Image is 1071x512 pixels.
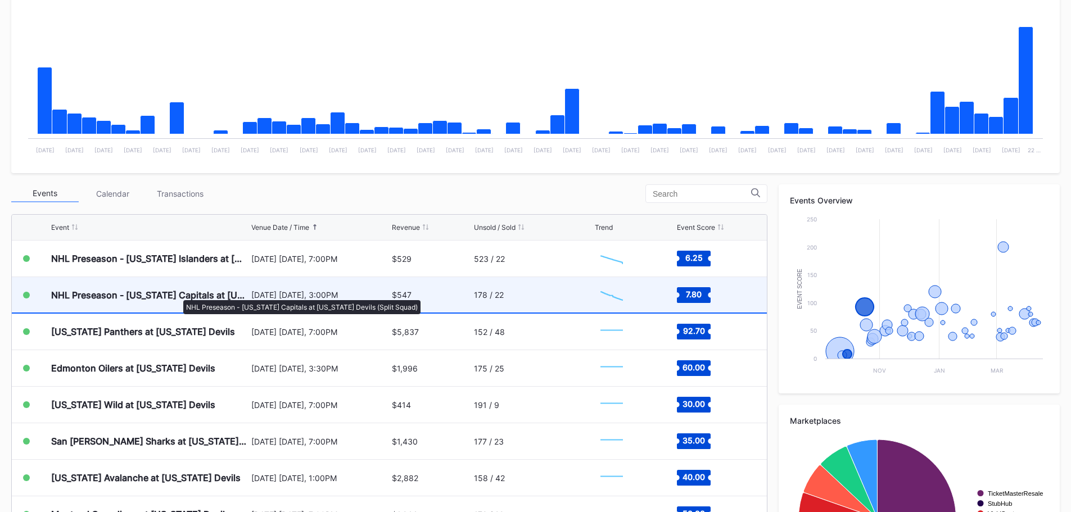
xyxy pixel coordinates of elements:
[563,147,581,153] text: [DATE]
[768,147,787,153] text: [DATE]
[241,147,259,153] text: [DATE]
[807,216,817,223] text: 250
[653,189,751,198] input: Search
[79,185,146,202] div: Calendar
[474,290,504,300] div: 178 / 22
[686,289,702,298] text: 7.80
[417,147,435,153] text: [DATE]
[973,147,991,153] text: [DATE]
[991,367,1004,374] text: Mar
[685,253,702,262] text: 6.25
[153,147,171,153] text: [DATE]
[36,147,55,153] text: [DATE]
[595,281,629,309] svg: Chart title
[595,318,629,346] svg: Chart title
[709,147,727,153] text: [DATE]
[534,147,552,153] text: [DATE]
[392,254,412,264] div: $529
[474,223,516,232] div: Unsold / Sold
[474,473,505,483] div: 158 / 42
[738,147,757,153] text: [DATE]
[358,147,377,153] text: [DATE]
[51,326,235,337] div: [US_STATE] Panthers at [US_STATE] Devils
[826,147,845,153] text: [DATE]
[595,464,629,492] svg: Chart title
[943,147,962,153] text: [DATE]
[592,147,611,153] text: [DATE]
[51,399,215,410] div: [US_STATE] Wild at [US_STATE] Devils
[392,437,418,446] div: $1,430
[807,300,817,306] text: 100
[914,147,933,153] text: [DATE]
[683,472,705,482] text: 40.00
[683,399,705,409] text: 30.00
[251,473,390,483] div: [DATE] [DATE], 1:00PM
[392,327,419,337] div: $5,837
[474,400,499,410] div: 191 / 9
[934,367,945,374] text: Jan
[475,147,494,153] text: [DATE]
[873,367,886,374] text: Nov
[387,147,406,153] text: [DATE]
[251,290,390,300] div: [DATE] [DATE], 3:00PM
[595,244,629,273] svg: Chart title
[211,147,230,153] text: [DATE]
[474,327,505,337] div: 152 / 48
[51,223,69,232] div: Event
[595,354,629,382] svg: Chart title
[595,391,629,419] svg: Chart title
[810,327,817,334] text: 50
[504,147,523,153] text: [DATE]
[251,437,390,446] div: [DATE] [DATE], 7:00PM
[790,416,1049,425] div: Marketplaces
[51,289,248,301] div: NHL Preseason - [US_STATE] Capitals at [US_STATE] Devils (Split Squad)
[51,363,215,374] div: Edmonton Oilers at [US_STATE] Devils
[1028,147,1041,153] text: 22 …
[650,147,669,153] text: [DATE]
[51,472,241,483] div: [US_STATE] Avalanche at [US_STATE] Devils
[270,147,288,153] text: [DATE]
[856,147,874,153] text: [DATE]
[329,147,347,153] text: [DATE]
[474,254,505,264] div: 523 / 22
[392,364,418,373] div: $1,996
[300,147,318,153] text: [DATE]
[474,364,504,373] div: 175 / 25
[1002,147,1020,153] text: [DATE]
[790,196,1049,205] div: Events Overview
[392,400,411,410] div: $414
[182,147,201,153] text: [DATE]
[251,254,390,264] div: [DATE] [DATE], 7:00PM
[474,437,504,446] div: 177 / 23
[446,147,464,153] text: [DATE]
[677,223,715,232] div: Event Score
[251,400,390,410] div: [DATE] [DATE], 7:00PM
[797,269,803,309] text: Event Score
[790,214,1049,382] svg: Chart title
[680,147,698,153] text: [DATE]
[65,147,84,153] text: [DATE]
[392,473,418,483] div: $2,882
[988,500,1013,507] text: StubHub
[807,271,817,278] text: 150
[683,436,705,445] text: 35.00
[251,364,390,373] div: [DATE] [DATE], 3:30PM
[94,147,113,153] text: [DATE]
[683,363,705,372] text: 60.00
[814,355,817,362] text: 0
[11,185,79,202] div: Events
[51,436,248,447] div: San [PERSON_NAME] Sharks at [US_STATE] Devils
[621,147,640,153] text: [DATE]
[683,326,704,336] text: 92.70
[988,490,1043,497] text: TicketMasterResale
[595,427,629,455] svg: Chart title
[392,223,420,232] div: Revenue
[885,147,903,153] text: [DATE]
[146,185,214,202] div: Transactions
[392,290,412,300] div: $547
[251,223,309,232] div: Venue Date / Time
[251,327,390,337] div: [DATE] [DATE], 7:00PM
[807,244,817,251] text: 200
[124,147,142,153] text: [DATE]
[797,147,816,153] text: [DATE]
